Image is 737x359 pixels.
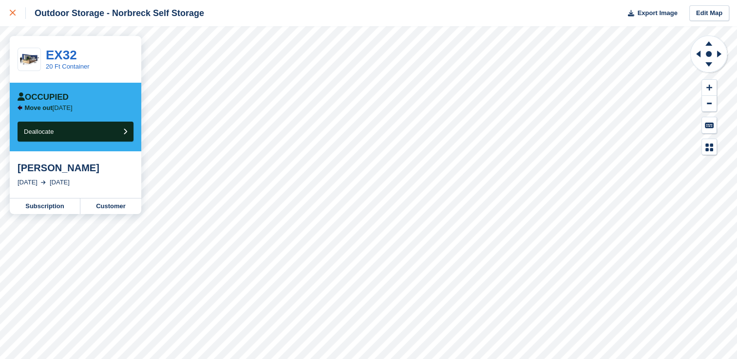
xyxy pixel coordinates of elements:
[46,63,90,70] a: 20 Ft Container
[702,117,717,133] button: Keyboard Shortcuts
[26,7,204,19] div: Outdoor Storage - Norbreck Self Storage
[41,180,46,184] img: arrow-right-light-icn-cde0832a797a2874e46488d9cf13f60e5c3a73dbe684e267c42b8395dfbc2abf.svg
[46,48,77,62] a: EX32
[25,104,73,112] p: [DATE]
[622,5,678,21] button: Export Image
[18,105,22,110] img: arrow-left-icn-90495f2de72eb5bd0bd1c3c35deca35cc13f817d75bef06ecd7c0b315636ce7e.svg
[702,96,717,112] button: Zoom Out
[18,92,69,102] div: Occupied
[80,198,141,214] a: Customer
[702,139,717,155] button: Map Legend
[689,5,729,21] a: Edit Map
[25,104,53,111] span: Move out
[637,8,677,18] span: Export Image
[24,128,54,135] span: Deallocate
[50,178,70,187] div: [DATE]
[18,122,133,142] button: Deallocate
[18,162,133,174] div: [PERSON_NAME]
[10,198,80,214] a: Subscription
[18,178,38,187] div: [DATE]
[18,51,40,68] img: 20-ft-container%20(13).jpg
[702,80,717,96] button: Zoom In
